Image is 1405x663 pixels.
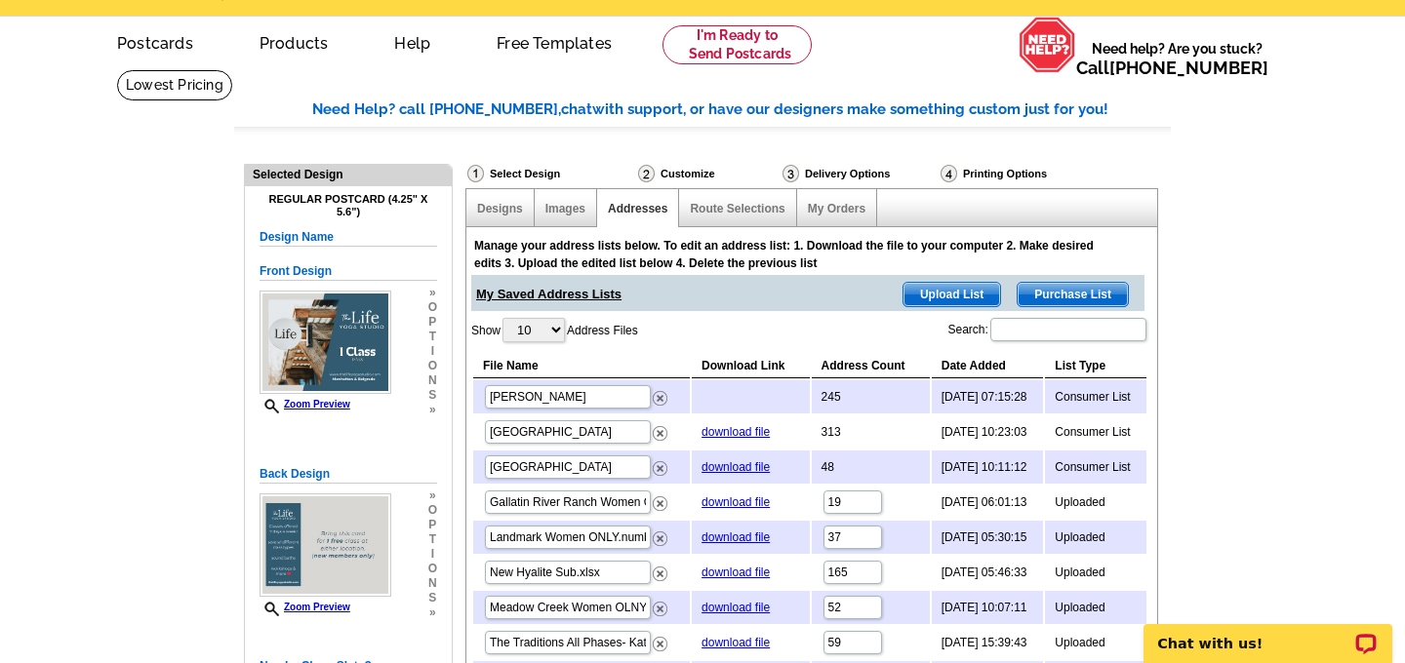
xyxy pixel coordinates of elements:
span: Purchase List [1018,283,1128,306]
td: [DATE] 10:23:03 [932,415,1044,448]
span: s [428,591,437,605]
a: Remove this list [653,457,667,471]
td: [DATE] 05:30:15 [932,521,1044,554]
a: Addresses [608,202,667,215]
a: download file [702,530,770,544]
td: Uploaded [1045,556,1146,589]
div: Delivery Options [781,164,939,188]
a: Remove this list [653,387,667,401]
a: download file [702,425,770,439]
img: Select Design [467,165,484,182]
span: » [428,403,437,417]
a: Remove this list [653,492,667,506]
td: [DATE] 05:46:33 [932,556,1044,589]
span: Upload List [903,283,1000,306]
td: Uploaded [1045,626,1146,659]
td: [DATE] 10:11:12 [932,450,1044,484]
span: chat [561,100,592,118]
h5: Design Name [260,228,437,247]
img: small-thumb.jpg [260,291,391,394]
img: delete.png [653,566,667,581]
span: » [428,605,437,620]
a: Remove this list [653,563,667,576]
img: help [1019,17,1076,73]
a: Remove this list [653,422,667,436]
div: Manage your address lists below. To edit an address list: 1. Download the file to your computer 2... [474,237,1108,272]
td: 313 [812,415,930,448]
img: Printing Options & Summary [941,165,957,182]
td: 48 [812,450,930,484]
img: delete.png [653,426,667,441]
span: o [428,562,437,576]
span: Need help? Are you stuck? [1076,39,1278,78]
td: [DATE] 10:07:11 [932,591,1044,624]
div: Need Help? call [PHONE_NUMBER], with support, or have our designers make something custom just fo... [312,98,1171,121]
span: t [428,330,437,344]
a: Remove this list [653,527,667,541]
h5: Back Design [260,465,437,484]
th: Download Link [692,354,809,378]
a: Zoom Preview [260,602,350,612]
td: [DATE] 15:39:43 [932,626,1044,659]
th: Address Count [812,354,930,378]
img: Delivery Options [783,165,799,182]
a: Free Templates [465,19,643,64]
a: Route Selections [690,202,784,215]
label: Show Address Files [471,316,638,344]
a: download file [702,565,770,579]
td: Consumer List [1045,380,1146,413]
th: List Type [1045,354,1146,378]
a: download file [702,460,770,474]
label: Search: [947,316,1147,343]
img: Customize [638,165,655,182]
td: 245 [812,380,930,413]
div: Select Design [465,164,636,188]
span: n [428,373,437,388]
td: Uploaded [1045,486,1146,519]
a: download file [702,636,770,649]
iframe: LiveChat chat widget [1131,602,1405,663]
span: o [428,359,437,373]
span: o [428,300,437,315]
a: Postcards [86,19,224,64]
a: [PHONE_NUMBER] [1109,58,1268,78]
select: ShowAddress Files [502,318,565,342]
td: Consumer List [1045,415,1146,448]
td: Uploaded [1045,591,1146,624]
img: delete.png [653,391,667,406]
span: o [428,503,437,518]
span: » [428,286,437,300]
h4: Regular Postcard (4.25" x 5.6") [260,193,437,218]
span: t [428,532,437,547]
a: Remove this list [653,633,667,646]
img: delete.png [653,602,667,616]
h5: Front Design [260,262,437,281]
a: download file [702,601,770,614]
a: download file [702,495,770,509]
td: Uploaded [1045,521,1146,554]
div: Printing Options [939,164,1112,183]
td: Consumer List [1045,450,1146,484]
span: » [428,488,437,503]
img: delete.png [653,637,667,651]
span: i [428,344,437,359]
td: [DATE] 07:15:28 [932,380,1044,413]
img: delete.png [653,461,667,476]
span: p [428,518,437,532]
span: My Saved Address Lists [476,275,622,304]
img: small-thumb.jpg [260,493,391,597]
a: Remove this list [653,598,667,611]
a: My Orders [808,202,865,215]
span: p [428,315,437,330]
a: Help [363,19,462,64]
img: delete.png [653,496,667,511]
span: Call [1076,58,1268,78]
a: Products [228,19,360,64]
th: Date Added [932,354,1044,378]
span: i [428,547,437,562]
span: s [428,388,437,403]
td: [DATE] 06:01:13 [932,486,1044,519]
th: File Name [473,354,690,378]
